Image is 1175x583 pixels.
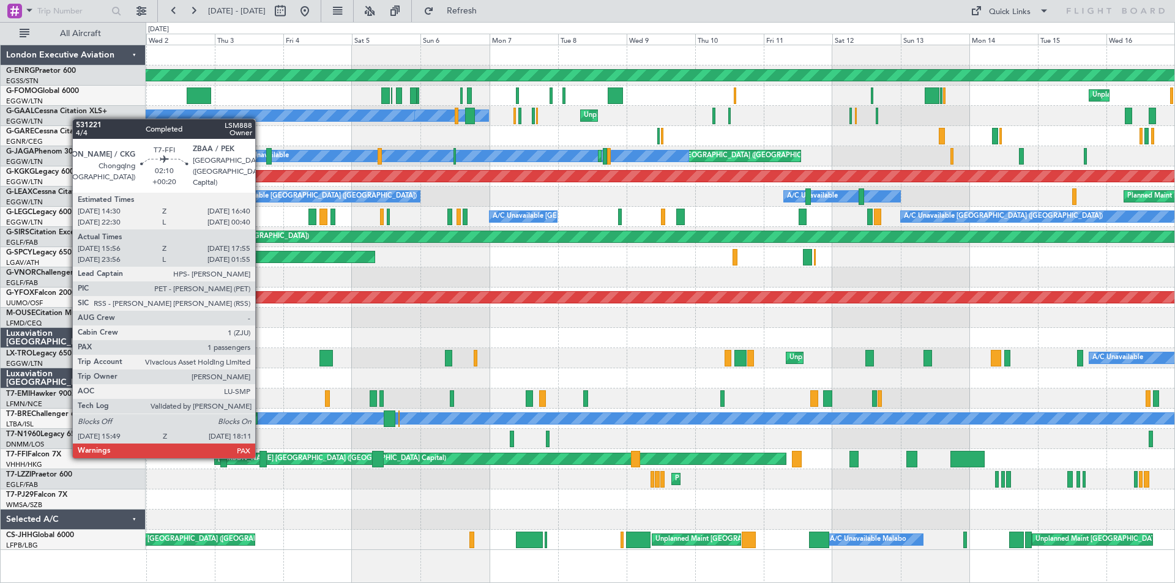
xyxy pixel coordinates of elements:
[490,34,558,45] div: Mon 7
[6,491,34,499] span: T7-PJ29
[6,471,72,478] a: T7-LZZIPraetor 600
[1038,34,1106,45] div: Tue 15
[6,532,32,539] span: CS-JHH
[6,471,31,478] span: T7-LZZI
[6,188,100,196] a: G-LEAXCessna Citation XLS
[6,238,38,247] a: EGLF/FAB
[208,6,266,17] span: [DATE] - [DATE]
[901,34,969,45] div: Sun 13
[6,431,40,438] span: T7-N1960
[6,87,37,95] span: G-FOMO
[32,29,129,38] span: All Aircraft
[6,188,32,196] span: G-LEAX
[6,410,84,418] a: T7-BREChallenger 604
[6,491,67,499] a: T7-PJ29Falcon 7X
[6,480,38,489] a: EGLF/FAB
[6,249,32,256] span: G-SPCY
[6,209,72,216] a: G-LEGCLegacy 600
[6,532,74,539] a: CS-JHHGlobal 6000
[238,147,289,165] div: A/C Unavailable
[6,168,35,176] span: G-KGKG
[6,177,43,187] a: EGGW/LTN
[830,530,906,549] div: A/C Unavailable Malabo
[904,207,1103,226] div: A/C Unavailable [GEOGRAPHIC_DATA] ([GEOGRAPHIC_DATA])
[6,198,43,207] a: EGGW/LTN
[13,24,133,43] button: All Aircraft
[1106,34,1175,45] div: Wed 16
[6,209,32,216] span: G-LEGC
[172,228,309,246] div: AOG Maint London ([GEOGRAPHIC_DATA])
[6,289,85,297] a: G-YFOXFalcon 2000EX
[218,450,446,468] div: [PERSON_NAME] [GEOGRAPHIC_DATA] ([GEOGRAPHIC_DATA] Capital)
[6,258,39,267] a: LGAV/ATH
[6,157,43,166] a: EGGW/LTN
[675,470,868,488] div: Planned Maint [GEOGRAPHIC_DATA] ([GEOGRAPHIC_DATA])
[6,440,44,449] a: DNMM/LOS
[6,410,31,418] span: T7-BRE
[6,278,38,288] a: EGLF/FAB
[6,108,34,115] span: G-GAAL
[655,530,857,549] div: Unplanned Maint [GEOGRAPHIC_DATA] ([GEOGRAPHIC_DATA])
[989,6,1031,18] div: Quick Links
[6,87,79,95] a: G-FOMOGlobal 6000
[6,67,76,75] a: G-ENRGPraetor 600
[6,137,43,146] a: EGNR/CEG
[6,359,43,368] a: EGGW/LTN
[6,148,77,155] a: G-JAGAPhenom 300
[832,34,901,45] div: Sat 12
[6,168,74,176] a: G-KGKGLegacy 600
[6,350,72,357] a: LX-TROLegacy 650
[6,269,36,277] span: G-VNOR
[148,24,169,35] div: [DATE]
[695,34,764,45] div: Thu 10
[6,289,34,297] span: G-YFOX
[6,451,28,458] span: T7-FFI
[6,310,35,317] span: M-OUSE
[6,117,43,126] a: EGGW/LTN
[283,34,352,45] div: Fri 4
[764,34,832,45] div: Fri 11
[6,451,61,458] a: T7-FFIFalcon 7X
[37,2,108,20] input: Trip Number
[6,299,43,308] a: UUMO/OSF
[436,7,488,15] span: Refresh
[6,148,34,155] span: G-JAGA
[964,1,1055,21] button: Quick Links
[6,390,30,398] span: T7-EMI
[6,399,42,409] a: LFMN/NCE
[6,97,43,106] a: EGGW/LTN
[6,460,42,469] a: VHHH/HKG
[6,431,80,438] a: T7-N1960Legacy 650
[6,310,95,317] a: M-OUSECitation Mustang
[6,541,38,550] a: LFPB/LBG
[6,229,76,236] a: G-SIRSCitation Excel
[558,34,627,45] div: Tue 8
[6,500,42,510] a: WMSA/SZB
[6,269,89,277] a: G-VNORChallenger 650
[352,34,420,45] div: Sat 5
[218,187,417,206] div: A/C Unavailable [GEOGRAPHIC_DATA] ([GEOGRAPHIC_DATA])
[6,229,29,236] span: G-SIRS
[584,106,785,125] div: Unplanned Maint [GEOGRAPHIC_DATA] ([GEOGRAPHIC_DATA])
[418,1,491,21] button: Refresh
[627,34,695,45] div: Wed 9
[6,76,39,86] a: EGSS/STN
[6,319,42,328] a: LFMD/CEQ
[6,128,107,135] a: G-GARECessna Citation XLS+
[6,390,81,398] a: T7-EMIHawker 900XP
[787,187,838,206] div: A/C Unavailable
[6,108,107,115] a: G-GAALCessna Citation XLS+
[969,34,1038,45] div: Mon 14
[6,249,72,256] a: G-SPCYLegacy 650
[789,349,991,367] div: Unplanned Maint [GEOGRAPHIC_DATA] ([GEOGRAPHIC_DATA])
[215,34,283,45] div: Thu 3
[6,218,43,227] a: EGGW/LTN
[6,420,34,429] a: LTBA/ISL
[420,34,489,45] div: Sun 6
[1092,349,1143,367] div: A/C Unavailable
[146,34,215,45] div: Wed 2
[101,530,294,549] div: Planned Maint [GEOGRAPHIC_DATA] ([GEOGRAPHIC_DATA])
[6,67,35,75] span: G-ENRG
[493,207,692,226] div: A/C Unavailable [GEOGRAPHIC_DATA] ([GEOGRAPHIC_DATA])
[6,128,34,135] span: G-GARE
